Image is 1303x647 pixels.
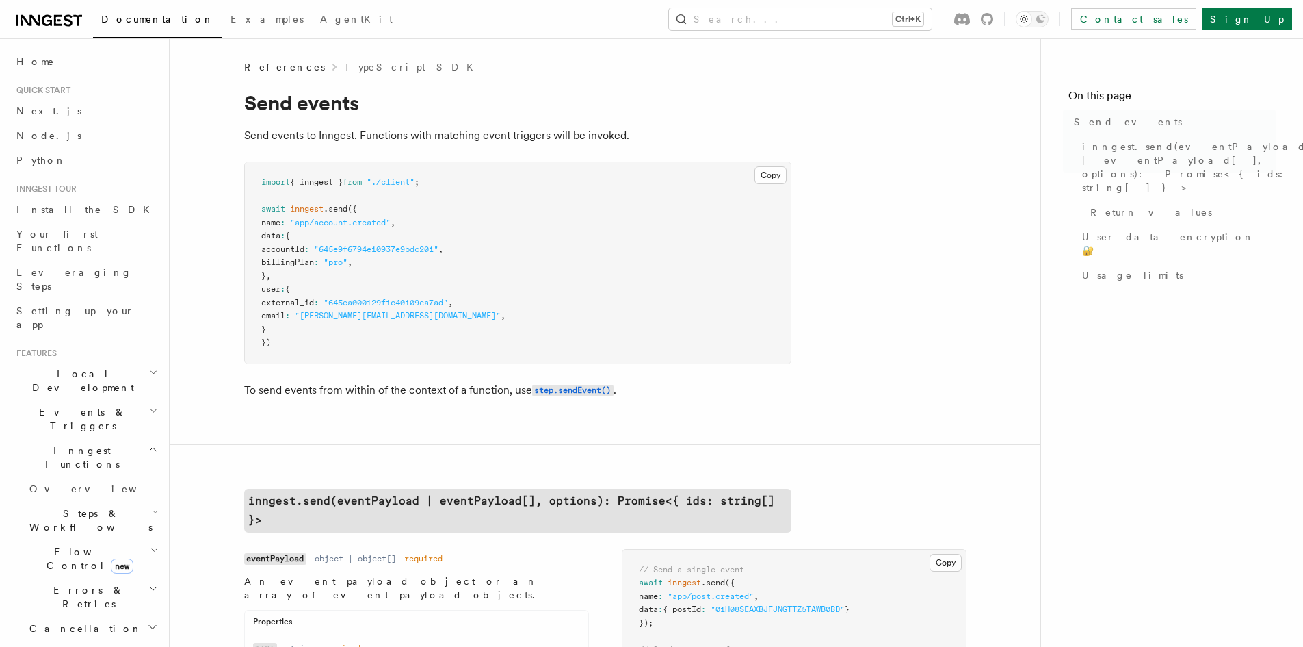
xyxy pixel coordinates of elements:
span: : [280,284,285,294]
button: Copy [754,166,787,184]
span: Leveraging Steps [16,267,132,292]
span: Send events [1074,115,1182,129]
span: external_id [261,298,314,307]
span: accountId [261,244,304,254]
span: , [266,271,271,281]
a: Node.js [11,123,161,148]
button: Local Development [11,361,161,400]
dd: object | object[] [315,553,396,564]
span: data [639,605,658,614]
span: billingPlan [261,257,314,267]
a: inngest.send(eventPayload | eventPayload[], options): Promise<{ ids: string[] }> [1077,134,1276,200]
div: Properties [245,616,588,633]
span: , [347,257,352,267]
span: Next.js [16,105,81,116]
button: Cancellation [24,616,161,641]
span: .send [701,578,725,587]
span: "./client" [367,177,414,187]
a: Your first Functions [11,222,161,260]
p: To send events from within of the context of a function, use . [244,381,791,401]
span: from [343,177,362,187]
span: .send [324,204,347,214]
span: "app/post.created" [668,592,754,601]
a: Overview [24,477,161,501]
span: Features [11,348,57,359]
a: AgentKit [312,4,401,37]
span: ; [414,177,419,187]
span: Inngest Functions [11,444,148,471]
code: eventPayload [244,553,306,565]
a: Send events [1068,110,1276,134]
a: Examples [222,4,312,37]
span: Python [16,155,66,166]
code: step.sendEvent() [532,385,614,396]
span: Steps & Workflows [24,507,153,534]
h1: Send events [244,90,791,115]
button: Events & Triggers [11,400,161,438]
span: "645ea000129f1c40109ca7ad" [324,298,448,307]
h4: On this page [1068,88,1276,110]
a: Usage limits [1077,263,1276,288]
span: { [285,284,290,294]
span: Usage limits [1082,268,1183,282]
p: Send events to Inngest. Functions with matching event triggers will be invoked. [244,126,791,145]
span: Install the SDK [16,204,158,215]
span: Node.js [16,130,81,141]
button: Flow Controlnew [24,540,161,578]
span: , [391,218,395,227]
span: , [448,298,453,307]
span: AgentKit [320,14,393,25]
span: inngest [290,204,324,214]
a: User data encryption 🔐 [1077,225,1276,263]
span: new [111,559,133,574]
span: } [845,605,850,614]
span: : [314,257,319,267]
kbd: Ctrl+K [893,12,923,26]
span: Setting up your app [16,305,134,330]
a: Home [11,49,161,74]
span: name [261,218,280,227]
span: Examples [231,14,304,25]
span: User data encryption 🔐 [1082,230,1276,257]
a: Install the SDK [11,197,161,222]
button: Copy [930,554,962,572]
span: } [261,325,266,334]
span: { postId [663,605,701,614]
span: Local Development [11,367,149,394]
span: References [244,60,325,74]
span: , [754,592,759,601]
button: Search...Ctrl+K [669,8,932,30]
a: inngest.send(eventPayload | eventPayload[], options): Promise<{ ids: string[] }> [244,489,791,533]
span: : [701,605,706,614]
span: } [261,271,266,281]
span: "01H08SEAXBJFJNGTTZ5TAWB0BD" [711,605,845,614]
span: Events & Triggers [11,405,149,433]
span: : [285,311,290,320]
span: "app/account.created" [290,218,391,227]
span: { inngest } [290,177,343,187]
span: email [261,311,285,320]
span: : [658,592,663,601]
span: : [280,231,285,240]
span: Cancellation [24,622,142,635]
span: inngest [668,578,701,587]
span: Flow Control [24,545,150,572]
a: Sign Up [1202,8,1292,30]
span: Return values [1090,205,1212,219]
span: await [639,578,663,587]
p: An event payload object or an array of event payload objects. [244,574,589,602]
button: Inngest Functions [11,438,161,477]
span: : [280,218,285,227]
a: Next.js [11,99,161,123]
span: : [304,244,309,254]
span: : [658,605,663,614]
span: Errors & Retries [24,583,148,611]
span: : [314,298,319,307]
span: ({ [725,578,735,587]
span: }) [261,338,271,347]
button: Toggle dark mode [1016,11,1049,27]
dd: required [404,553,443,564]
span: Your first Functions [16,229,98,253]
span: user [261,284,280,294]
